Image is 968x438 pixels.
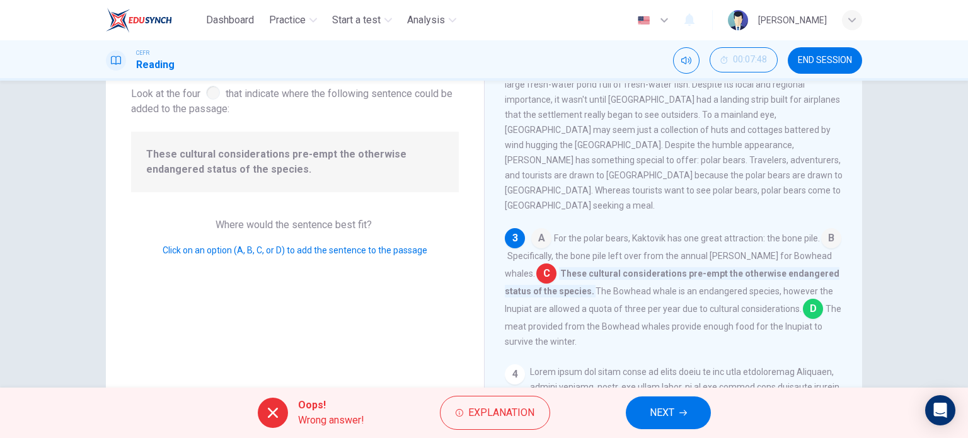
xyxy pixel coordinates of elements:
[728,10,748,30] img: Profile picture
[264,9,322,32] button: Practice
[798,55,852,66] span: END SESSION
[788,47,862,74] button: END SESSION
[332,13,381,28] span: Start a test
[407,13,445,28] span: Analysis
[163,245,427,255] span: Click on an option (A, B, C, or D) to add the sentence to the passage
[131,83,459,117] span: Look at the four that indicate where the following sentence could be added to the passage:
[650,404,674,422] span: NEXT
[710,47,778,74] div: Hide
[636,16,652,25] img: en
[531,228,551,248] span: A
[505,304,841,347] span: The meat provided from the Bowhead whales provide enough food for the Inupiat to survive the winter.
[468,404,534,422] span: Explanation
[505,228,525,248] div: 3
[201,9,259,32] button: Dashboard
[269,13,306,28] span: Practice
[505,267,839,297] span: These cultural considerations pre-empt the otherwise endangered status of the species.
[673,47,700,74] div: Mute
[505,364,525,384] div: 4
[440,396,550,430] button: Explanation
[146,147,444,177] span: These cultural considerations pre-empt the otherwise endangered status of the species.
[505,286,833,314] span: The Bowhead whale is an endangered species, however the Inupiat are allowed a quota of three per ...
[733,55,767,65] span: 00:07:48
[216,219,374,231] span: Where would the sentence best fit?
[821,228,841,248] span: B
[136,49,149,57] span: CEFR
[327,9,397,32] button: Start a test
[710,47,778,72] button: 00:07:48
[554,233,820,243] span: For the polar bears, Kaktovik has one great attraction: the bone pile.
[298,413,364,428] span: Wrong answer!
[206,13,254,28] span: Dashboard
[505,251,832,279] span: Specifically, the bone pile left over from the annual [PERSON_NAME] for Bowhead whales.
[626,396,711,429] button: NEXT
[106,8,172,33] img: EduSynch logo
[402,9,461,32] button: Analysis
[298,398,364,413] span: Oops!
[106,8,201,33] a: EduSynch logo
[925,395,955,425] div: Open Intercom Messenger
[536,263,556,284] span: C
[758,13,827,28] div: [PERSON_NAME]
[136,57,175,72] h1: Reading
[803,299,823,319] span: D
